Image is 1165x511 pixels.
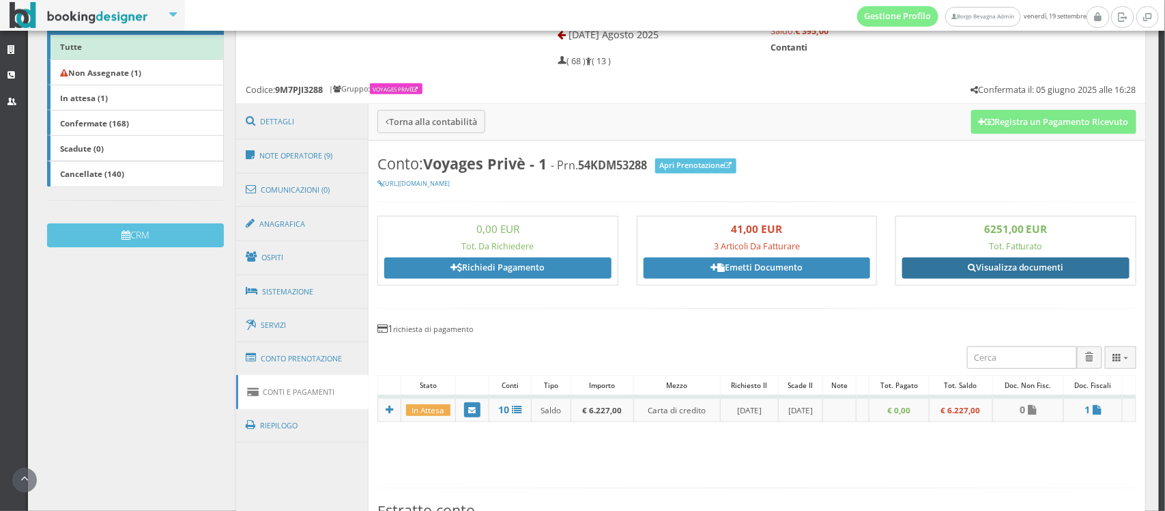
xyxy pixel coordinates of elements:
h5: Confermata il: 05 giugno 2025 alle 16:28 [971,85,1136,95]
div: Tot. Pagato [869,376,929,395]
b: € 6.227,00 [582,404,622,415]
a: Apri Prenotazione [655,158,736,174]
div: Tot. Saldo [930,376,992,395]
div: Tipo [532,376,570,395]
button: Columns [1105,346,1136,369]
a: Confermate (168) [47,110,223,136]
h5: Saldo: [771,26,1051,36]
b: € 6.227,00 [941,404,981,415]
span: venerdì, 19 settembre [857,6,1087,27]
b: € 0,00 [888,404,911,415]
div: Scade il [779,376,822,395]
a: Conti e Pagamenti [236,375,369,409]
a: In attesa (1) [47,85,223,111]
b: Non Assegnate (1) [60,67,141,78]
h5: Tot. Da Richiedere [384,241,611,251]
small: richiesta di pagamento [393,324,473,334]
a: VOYAGES PRIVè [373,85,421,93]
td: Saldo [532,397,571,422]
td: [DATE] [779,397,823,422]
a: Cancellate (140) [47,161,223,187]
a: Visualizza documenti [902,258,1129,278]
strong: € 395,00 [796,25,829,37]
b: Scadute (0) [60,143,104,154]
b: Confermate (168) [60,118,129,128]
b: Contanti [771,42,808,53]
h6: | Gruppo: [329,85,425,94]
div: Colonne [1105,346,1136,369]
b: In attesa (1) [60,92,108,103]
a: Note Operatore (9) [236,138,369,174]
div: Doc. Fiscali [1064,376,1122,395]
a: Scadute (0) [47,135,223,161]
a: Gestione Profilo [857,6,939,27]
img: BookingDesigner.com [10,2,148,29]
b: 41,00 EUR [732,222,783,236]
b: 10 [499,403,510,416]
h3: 0,00 EUR [384,223,611,235]
h5: Codice: [246,85,323,95]
div: Doc. Non Fisc. [993,376,1063,395]
h3: Conto: [377,155,1136,173]
div: Mezzo [634,376,720,395]
b: 54KDM53288 [578,158,647,173]
a: Servizi [236,308,369,343]
a: Ospiti [236,240,369,275]
a: Comunicazioni (0) [236,172,369,208]
div: Note [823,376,856,395]
h4: 1 [377,322,1136,334]
input: Cerca [967,346,1077,369]
small: - Prn. [551,158,647,173]
a: Borgo Bevagna Admin [945,7,1020,27]
b: 9M7PJI3288 [275,84,323,96]
b: 0 [1020,403,1025,416]
a: Conto Prenotazione [236,341,369,376]
div: In Attesa [406,404,450,416]
a: Tutte [47,34,223,60]
a: Non Assegnate (1) [47,59,223,85]
a: Sistemazione [236,274,369,309]
div: Richiesto il [721,376,778,395]
b: Tutte [60,41,82,52]
div: Stato [401,376,455,395]
b: Cancellate (140) [60,168,124,179]
a: 1 [1069,404,1117,415]
a: Dettagli [236,104,369,139]
button: Registra un Pagamento Ricevuto [971,110,1136,133]
h5: ( 68 ) ( 13 ) [558,56,611,66]
h5: Tot. Fatturato [902,241,1129,251]
a: Riepilogo [236,408,369,443]
td: [DATE] [720,397,778,422]
div: Importo [571,376,634,395]
td: Carta di credito [634,397,721,422]
h5: Diretto (CRM) [321,20,512,31]
a: 10 [494,404,526,415]
span: [DATE] Agosto 2025 [569,28,659,41]
b: 1 [1084,403,1090,416]
b: Voyages Privè - 1 [423,154,547,174]
a: [URL][DOMAIN_NAME] [377,179,450,188]
b: 6251,00 EUR [984,222,1048,236]
button: CRM [47,223,223,247]
div: Conti [489,376,531,395]
a: Richiedi Pagamento [384,258,611,278]
h5: 3 Articoli Da Fatturare [644,241,870,251]
button: Torna alla contabilità [377,110,485,133]
a: Emetti Documento [644,258,870,278]
a: Anagrafica [236,206,369,242]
